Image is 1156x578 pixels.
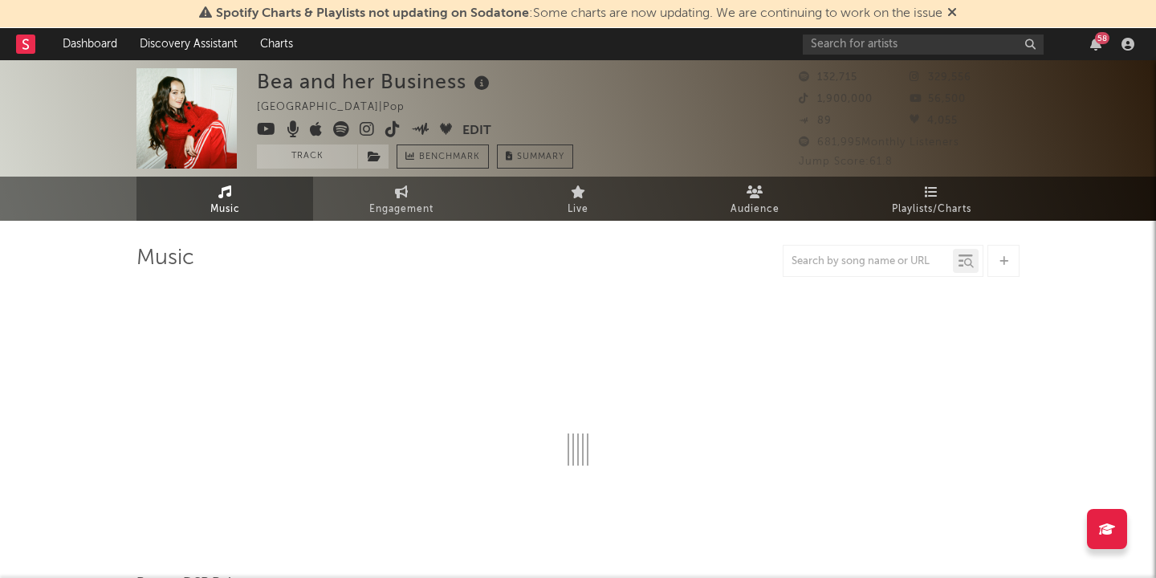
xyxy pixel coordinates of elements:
[419,148,480,167] span: Benchmark
[249,28,304,60] a: Charts
[257,144,357,169] button: Track
[517,153,564,161] span: Summary
[910,72,971,83] span: 329,556
[803,35,1044,55] input: Search for artists
[51,28,128,60] a: Dashboard
[136,177,313,221] a: Music
[497,144,573,169] button: Summary
[397,144,489,169] a: Benchmark
[799,137,959,148] span: 681,995 Monthly Listeners
[892,200,971,219] span: Playlists/Charts
[568,200,588,219] span: Live
[490,177,666,221] a: Live
[128,28,249,60] a: Discovery Assistant
[257,98,423,117] div: [GEOGRAPHIC_DATA] | Pop
[666,177,843,221] a: Audience
[369,200,433,219] span: Engagement
[462,121,491,141] button: Edit
[910,94,966,104] span: 56,500
[947,7,957,20] span: Dismiss
[1095,32,1109,44] div: 58
[799,116,832,126] span: 89
[216,7,529,20] span: Spotify Charts & Playlists not updating on Sodatone
[843,177,1020,221] a: Playlists/Charts
[216,7,942,20] span: : Some charts are now updating. We are continuing to work on the issue
[910,116,958,126] span: 4,055
[784,255,953,268] input: Search by song name or URL
[257,68,494,95] div: Bea and her Business
[210,200,240,219] span: Music
[313,177,490,221] a: Engagement
[799,94,873,104] span: 1,900,000
[799,72,857,83] span: 132,715
[1090,38,1101,51] button: 58
[731,200,779,219] span: Audience
[799,157,893,167] span: Jump Score: 61.8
